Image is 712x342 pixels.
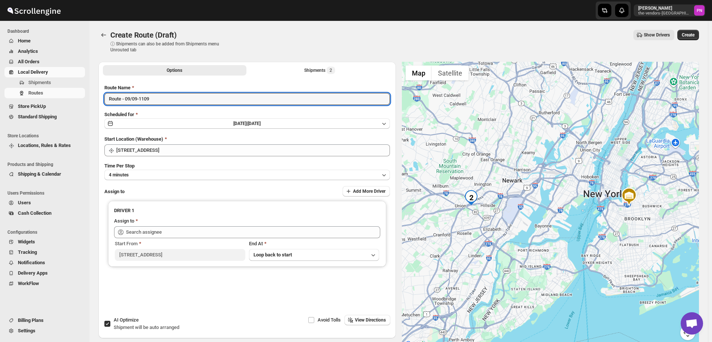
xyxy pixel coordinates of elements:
[638,11,691,16] p: the-vendors-[GEOGRAPHIC_DATA]
[694,5,705,16] span: Pramod Nair
[18,210,51,216] span: Cash Collection
[248,65,391,76] button: Selected Shipments
[18,59,40,64] span: All Orders
[4,268,85,278] button: Delivery Apps
[18,171,61,177] span: Shipping & Calendar
[7,190,86,196] span: Users Permissions
[682,32,694,38] span: Create
[4,198,85,208] button: Users
[355,317,386,323] span: View Directions
[249,240,379,247] div: End At
[4,46,85,57] button: Analytics
[126,226,380,238] input: Search assignee
[4,57,85,67] button: All Orders
[4,326,85,336] button: Settings
[233,121,248,126] span: [DATE] |
[4,258,85,268] button: Notifications
[464,190,479,205] div: 2
[4,237,85,247] button: Widgets
[18,317,44,323] span: Billing Plans
[4,247,85,258] button: Tracking
[406,65,432,80] button: Show street map
[104,136,163,142] span: Start Location (Warehouse)
[4,88,85,98] button: Routes
[18,281,39,286] span: WorkFlow
[18,38,31,44] span: Home
[18,69,48,75] span: Local Delivery
[104,112,134,117] span: Scheduled for
[4,278,85,289] button: WorkFlow
[28,80,51,85] span: Shipments
[18,114,57,119] span: Standard Shipping
[4,36,85,46] button: Home
[633,30,674,40] button: Show Drivers
[7,229,86,235] span: Configurations
[104,93,390,105] input: Eg: Bengaluru Route
[432,65,469,80] button: Show satellite imagery
[353,188,385,194] span: Add More Driver
[7,162,86,167] span: Products and Shipping
[18,48,38,54] span: Analytics
[110,31,177,39] span: Create Route (Draft)
[18,143,71,148] span: Locations, Rules & Rates
[18,103,46,109] span: Store PickUp
[115,241,138,246] span: Start From
[114,325,179,330] span: Shipment will be auto arranged
[104,85,130,90] span: Route Name
[103,65,246,76] button: All Route Options
[680,325,695,340] button: Map camera controls
[4,169,85,179] button: Shipping & Calendar
[18,239,35,244] span: Widgets
[104,189,125,194] span: Assign to
[4,140,85,151] button: Locations, Rules & Rates
[114,207,380,214] h3: DRIVER 1
[344,315,390,325] button: View Directions
[304,67,335,74] div: Shipments
[681,312,703,335] div: Open chat
[249,249,379,261] button: Loop back to start
[18,328,35,333] span: Settings
[18,260,45,265] span: Notifications
[644,32,670,38] span: Show Drivers
[638,5,691,11] p: [PERSON_NAME]
[7,133,86,139] span: Store Locations
[677,30,699,40] button: Create
[114,217,134,225] div: Assign to
[6,1,62,20] img: ScrollEngine
[167,67,182,73] span: Options
[253,252,292,258] span: Loop back to start
[109,172,129,178] span: 4 minutes
[4,77,85,88] button: Shipments
[28,90,43,96] span: Routes
[104,170,390,180] button: 4 minutes
[18,249,37,255] span: Tracking
[4,315,85,326] button: Billing Plans
[318,317,341,323] span: Avoid Tolls
[114,317,139,323] span: AI Optimize
[634,4,705,16] button: User menu
[110,41,228,53] p: ⓘ Shipments can also be added from Shipments menu Unrouted tab
[7,28,86,34] span: Dashboard
[18,200,31,205] span: Users
[248,121,261,126] span: [DATE]
[697,8,702,13] text: PN
[18,270,48,276] span: Delivery Apps
[104,118,390,129] button: [DATE]|[DATE]
[116,144,390,156] input: Search location
[330,67,332,73] span: 2
[343,186,390,196] button: Add More Driver
[98,78,396,313] div: All Route Options
[104,163,135,169] span: Time Per Stop
[4,208,85,218] button: Cash Collection
[98,30,109,40] button: Routes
